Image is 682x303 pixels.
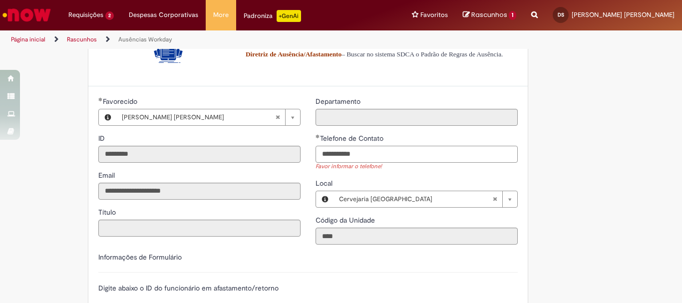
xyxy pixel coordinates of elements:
span: Rascunhos [471,10,507,19]
span: [PERSON_NAME] [PERSON_NAME] [572,10,675,19]
span: – Buscar no sistema SDCA o Padrão de Regras de Ausência. [246,50,503,58]
span: Despesas Corporativas [129,10,198,20]
a: Cervejaria [GEOGRAPHIC_DATA]Limpar campo Local [334,191,517,207]
a: Ausências Workday [118,35,172,43]
label: Somente leitura - Departamento [316,96,362,106]
label: Somente leitura - Email [98,170,117,180]
span: Somente leitura - Email [98,171,117,180]
p: +GenAi [277,10,301,22]
a: Diretriz de Ausência/Afastamento [246,50,341,58]
input: ID [98,146,301,163]
span: 2 [105,11,114,20]
div: Favor informar o telefone! [316,163,518,171]
abbr: Limpar campo Favorecido [270,109,285,125]
span: Telefone de Contato [320,134,385,143]
span: Requisições [68,10,103,20]
span: Local [316,179,335,188]
button: Local, Visualizar este registro Cervejaria Pernambuco [316,191,334,207]
span: Somente leitura - Departamento [316,97,362,106]
abbr: Limpar campo Local [487,191,502,207]
a: [PERSON_NAME] [PERSON_NAME]Limpar campo Favorecido [117,109,300,125]
img: Ausências Workday [152,34,184,66]
input: Telefone de Contato [316,146,518,163]
span: 1 [509,11,516,20]
span: Somente leitura - ID [98,134,107,143]
input: Email [98,183,301,200]
img: ServiceNow [1,5,52,25]
label: Digite abaixo o ID do funcionário em afastamento/retorno [98,284,279,293]
a: Rascunhos [67,35,97,43]
input: Departamento [316,109,518,126]
span: More [213,10,229,20]
span: Cervejaria [GEOGRAPHIC_DATA] [339,191,492,207]
button: Favorecido, Visualizar este registro Danielly Cruz De Santana [99,109,117,125]
span: Obrigatório Preenchido [316,134,320,138]
label: Somente leitura - ID [98,133,107,143]
input: Título [98,220,301,237]
span: Somente leitura - Título [98,208,118,217]
span: Necessários - Favorecido [103,97,139,106]
span: DS [558,11,564,18]
label: Somente leitura - Código da Unidade [316,215,377,225]
label: Informações de Formulário [98,253,182,262]
span: Obrigatório Preenchido [98,97,103,101]
span: Somente leitura - Código da Unidade [316,216,377,225]
a: Rascunhos [463,10,516,20]
ul: Trilhas de página [7,30,447,49]
span: [PERSON_NAME] [PERSON_NAME] [122,109,275,125]
a: Página inicial [11,35,45,43]
input: Código da Unidade [316,228,518,245]
span: Favoritos [420,10,448,20]
label: Somente leitura - Título [98,207,118,217]
div: Padroniza [244,10,301,22]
